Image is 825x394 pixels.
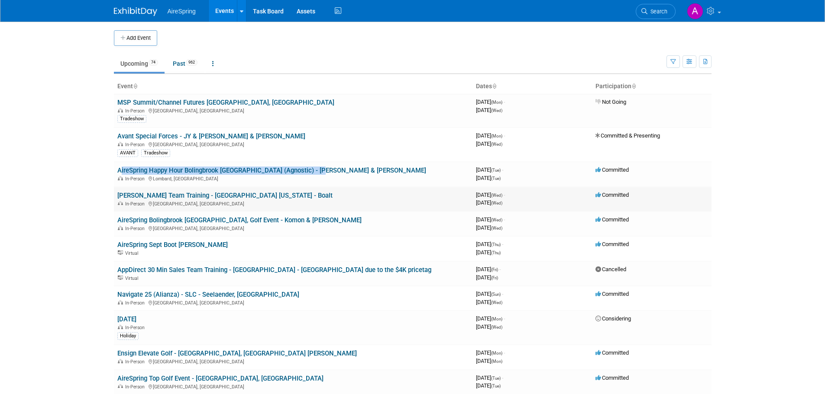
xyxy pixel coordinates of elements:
span: (Thu) [491,250,501,255]
span: (Wed) [491,142,502,147]
span: - [502,241,503,247]
a: Sort by Participation Type [631,83,636,90]
img: In-Person Event [118,176,123,180]
img: In-Person Event [118,359,123,363]
a: Avant Special Forces - JY & [PERSON_NAME] & [PERSON_NAME] [117,132,305,140]
span: Committed & Presenting [595,132,660,139]
span: [DATE] [476,175,501,181]
div: [GEOGRAPHIC_DATA], [GEOGRAPHIC_DATA] [117,299,469,306]
a: AppDirect 30 Min Sales Team Training - [GEOGRAPHIC_DATA] - [GEOGRAPHIC_DATA] due to the $4K pricetag [117,266,431,274]
span: (Wed) [491,193,502,198]
span: Search [647,8,667,15]
a: AireSpring Top Golf Event - [GEOGRAPHIC_DATA], [GEOGRAPHIC_DATA] [117,375,324,382]
span: Committed [595,216,629,223]
span: (Tue) [491,176,501,181]
span: In-Person [125,176,147,182]
img: In-Person Event [118,142,123,146]
span: [DATE] [476,324,502,330]
a: Sort by Event Name [133,83,137,90]
span: (Mon) [491,100,502,105]
span: In-Person [125,108,147,114]
div: [GEOGRAPHIC_DATA], [GEOGRAPHIC_DATA] [117,224,469,231]
a: Past962 [166,55,204,72]
span: [DATE] [476,375,503,381]
span: In-Person [125,300,147,306]
span: (Wed) [491,218,502,222]
a: Ensign Elevate Golf - [GEOGRAPHIC_DATA], [GEOGRAPHIC_DATA] [PERSON_NAME] [117,349,357,357]
img: In-Person Event [118,384,123,388]
div: Tradeshow [141,149,170,157]
div: [GEOGRAPHIC_DATA], [GEOGRAPHIC_DATA] [117,107,469,114]
span: Committed [595,241,629,247]
span: (Thu) [491,242,501,247]
span: Not Going [595,99,626,105]
a: AireSpring Sept Boot [PERSON_NAME] [117,241,228,249]
span: [DATE] [476,358,502,364]
span: Committed [595,167,629,173]
div: [GEOGRAPHIC_DATA], [GEOGRAPHIC_DATA] [117,200,469,207]
span: (Wed) [491,226,502,231]
span: (Wed) [491,325,502,330]
span: In-Person [125,359,147,365]
span: - [504,192,505,198]
span: Committed [595,291,629,297]
div: Tradeshow [117,115,146,123]
a: MSP Summit/Channel Futures [GEOGRAPHIC_DATA], [GEOGRAPHIC_DATA] [117,99,334,106]
span: In-Person [125,325,147,330]
span: [DATE] [476,349,505,356]
span: [DATE] [476,274,498,281]
span: (Fri) [491,267,498,272]
a: [PERSON_NAME] Team Training - [GEOGRAPHIC_DATA] [US_STATE] - Boalt [117,192,333,199]
span: In-Person [125,384,147,390]
span: [DATE] [476,199,502,206]
span: [DATE] [476,107,502,113]
th: Dates [472,79,592,94]
span: (Tue) [491,168,501,173]
img: Virtual Event [118,250,123,255]
img: In-Person Event [118,325,123,329]
span: - [504,132,505,139]
div: Lombard, [GEOGRAPHIC_DATA] [117,175,469,182]
span: [DATE] [476,99,505,105]
span: [DATE] [476,291,503,297]
span: (Fri) [491,275,498,280]
span: Committed [595,375,629,381]
span: (Wed) [491,201,502,205]
div: Holiday [117,332,139,340]
span: - [504,349,505,356]
span: Committed [595,349,629,356]
span: [DATE] [476,266,501,272]
span: (Mon) [491,351,502,356]
img: In-Person Event [118,201,123,205]
span: - [502,167,503,173]
span: 74 [149,59,158,66]
img: In-Person Event [118,226,123,230]
img: In-Person Event [118,108,123,112]
span: [DATE] [476,315,505,322]
span: Committed [595,192,629,198]
span: (Mon) [491,359,502,364]
img: Aila Ortiaga [687,3,703,19]
a: Search [636,4,676,19]
th: Participation [592,79,712,94]
span: 962 [186,59,197,66]
span: [DATE] [476,132,505,139]
span: - [504,315,505,322]
span: [DATE] [476,167,503,173]
span: In-Person [125,226,147,231]
div: AVANT [117,149,138,157]
span: Virtual [125,275,141,281]
span: [DATE] [476,141,502,147]
button: Add Event [114,30,157,46]
div: [GEOGRAPHIC_DATA], [GEOGRAPHIC_DATA] [117,358,469,365]
div: [GEOGRAPHIC_DATA], [GEOGRAPHIC_DATA] [117,383,469,390]
a: Navigate 25 (Alianza) - SLC - Seelaender, [GEOGRAPHIC_DATA] [117,291,299,298]
img: ExhibitDay [114,7,157,16]
span: (Mon) [491,134,502,138]
span: [DATE] [476,241,503,247]
span: [DATE] [476,249,501,256]
span: [DATE] [476,192,505,198]
th: Event [114,79,472,94]
span: Considering [595,315,631,322]
span: AireSpring [168,8,196,15]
